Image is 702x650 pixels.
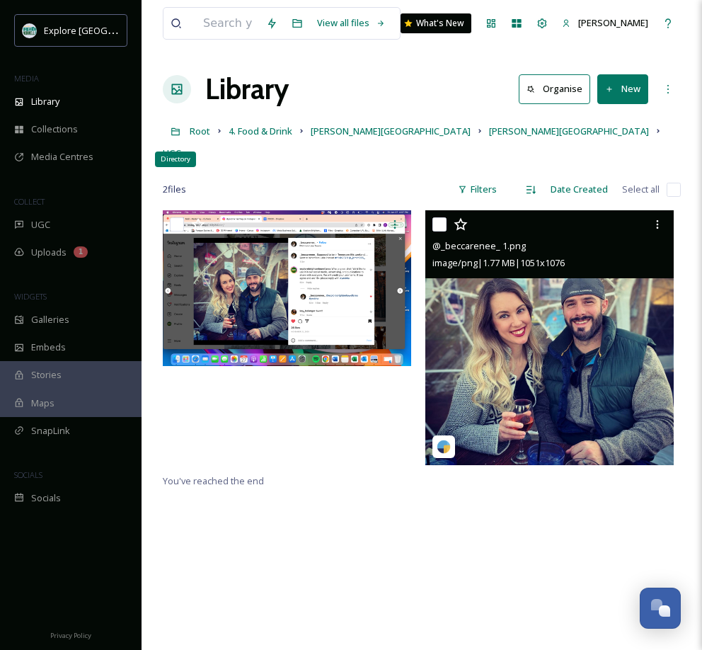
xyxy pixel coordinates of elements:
[44,23,238,37] span: Explore [GEOGRAPHIC_DATA][PERSON_NAME]
[31,150,93,164] span: Media Centres
[205,68,289,110] a: Library
[31,246,67,259] span: Uploads
[425,210,674,465] img: @_beccarenee_ 1.png
[31,313,69,326] span: Galleries
[31,491,61,505] span: Socials
[14,196,45,207] span: COLLECT
[14,73,39,84] span: MEDIA
[14,291,47,302] span: WIDGETS
[451,176,504,203] div: Filters
[14,469,42,480] span: SOCIALS
[310,9,393,37] a: View all files
[31,95,59,108] span: Library
[163,147,181,159] span: UGC
[31,368,62,382] span: Stories
[155,152,196,167] div: Directory
[489,122,649,139] a: [PERSON_NAME][GEOGRAPHIC_DATA]
[74,246,88,258] div: 1
[311,125,471,137] span: [PERSON_NAME][GEOGRAPHIC_DATA]
[163,210,411,366] img: @_beccarenee_.png
[437,440,451,454] img: snapsea-logo.png
[489,125,649,137] span: [PERSON_NAME][GEOGRAPHIC_DATA]
[190,125,210,137] span: Root
[163,183,186,196] span: 2 file s
[519,74,597,103] a: Organise
[432,256,565,269] span: image/png | 1.77 MB | 1051 x 1076
[163,144,181,161] a: UGC
[50,626,91,643] a: Privacy Policy
[196,8,259,39] input: Search your library
[311,122,471,139] a: [PERSON_NAME][GEOGRAPHIC_DATA]
[432,239,526,252] span: @_beccarenee_ 1.png
[31,218,50,232] span: UGC
[578,16,648,29] span: [PERSON_NAME]
[229,122,292,139] a: 4. Food & Drink
[229,125,292,137] span: 4. Food & Drink
[31,424,70,438] span: SnapLink
[31,122,78,136] span: Collections
[163,118,190,144] a: Directory
[597,74,648,103] button: New
[50,631,91,640] span: Privacy Policy
[190,122,210,139] a: Root
[519,74,590,103] button: Organise
[23,23,37,38] img: 67e7af72-b6c8-455a-acf8-98e6fe1b68aa.avif
[163,474,264,487] span: You've reached the end
[640,588,681,629] button: Open Chat
[401,13,471,33] a: What's New
[31,397,54,410] span: Maps
[31,341,66,354] span: Embeds
[555,9,655,37] a: [PERSON_NAME]
[543,176,615,203] div: Date Created
[622,183,660,196] span: Select all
